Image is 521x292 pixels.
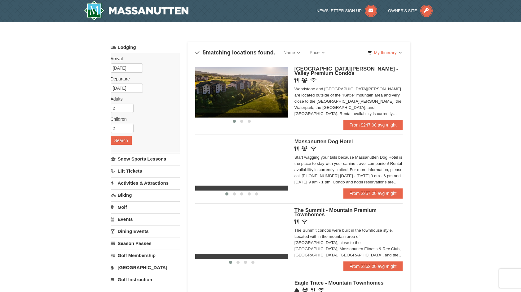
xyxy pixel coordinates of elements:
label: Children [111,116,175,122]
h4: matching locations found. [195,49,275,56]
a: Snow Sports Lessons [111,153,180,165]
i: Restaurant [294,78,298,83]
div: The Summit condos were built in the townhouse style. Located within the mountain area of [GEOGRAP... [294,227,403,258]
label: Adults [111,96,175,102]
label: Departure [111,76,175,82]
span: Newsletter Sign Up [316,8,362,13]
span: Owner's Site [388,8,417,13]
a: My Itinerary [364,48,406,57]
a: Season Passes [111,238,180,249]
div: Woodstone and [GEOGRAPHIC_DATA][PERSON_NAME] are located outside of the "Kettle" mountain area an... [294,86,403,117]
a: From $362.00 avg /night [343,261,403,271]
a: From $247.00 avg /night [343,120,403,130]
a: Name [279,46,305,59]
i: Restaurant [294,219,298,224]
i: Wireless Internet (free) [311,78,316,83]
span: 5 [203,49,206,56]
i: Restaurant [294,146,298,151]
a: Biking [111,189,180,201]
div: Start wagging your tails because Massanutten Dog Hotel is the place to stay with your canine trav... [294,154,403,185]
span: [GEOGRAPHIC_DATA][PERSON_NAME] - Valley Premium Condos [294,66,398,76]
label: Arrival [111,56,175,62]
a: Golf [111,201,180,213]
a: [GEOGRAPHIC_DATA] [111,262,180,273]
i: Wireless Internet (free) [302,219,307,224]
a: Lift Tickets [111,165,180,177]
a: Newsletter Sign Up [316,8,377,13]
button: Search [111,136,132,145]
a: Owner's Site [388,8,433,13]
img: Massanutten Resort Logo [84,1,189,20]
a: Golf Membership [111,250,180,261]
i: Banquet Facilities [302,146,307,151]
a: Activities & Attractions [111,177,180,189]
a: Lodging [111,42,180,53]
a: Events [111,213,180,225]
a: Price [305,46,329,59]
a: Massanutten Resort [84,1,189,20]
a: Golf Instruction [111,274,180,285]
span: The Summit - Mountain Premium Townhomes [294,207,377,217]
i: Banquet Facilities [302,78,307,83]
span: Massanutten Dog Hotel [294,139,353,144]
a: From $257.00 avg /night [343,188,403,198]
span: Eagle Trace - Mountain Townhomes [294,280,384,286]
i: Wireless Internet (free) [311,146,316,151]
a: Dining Events [111,225,180,237]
